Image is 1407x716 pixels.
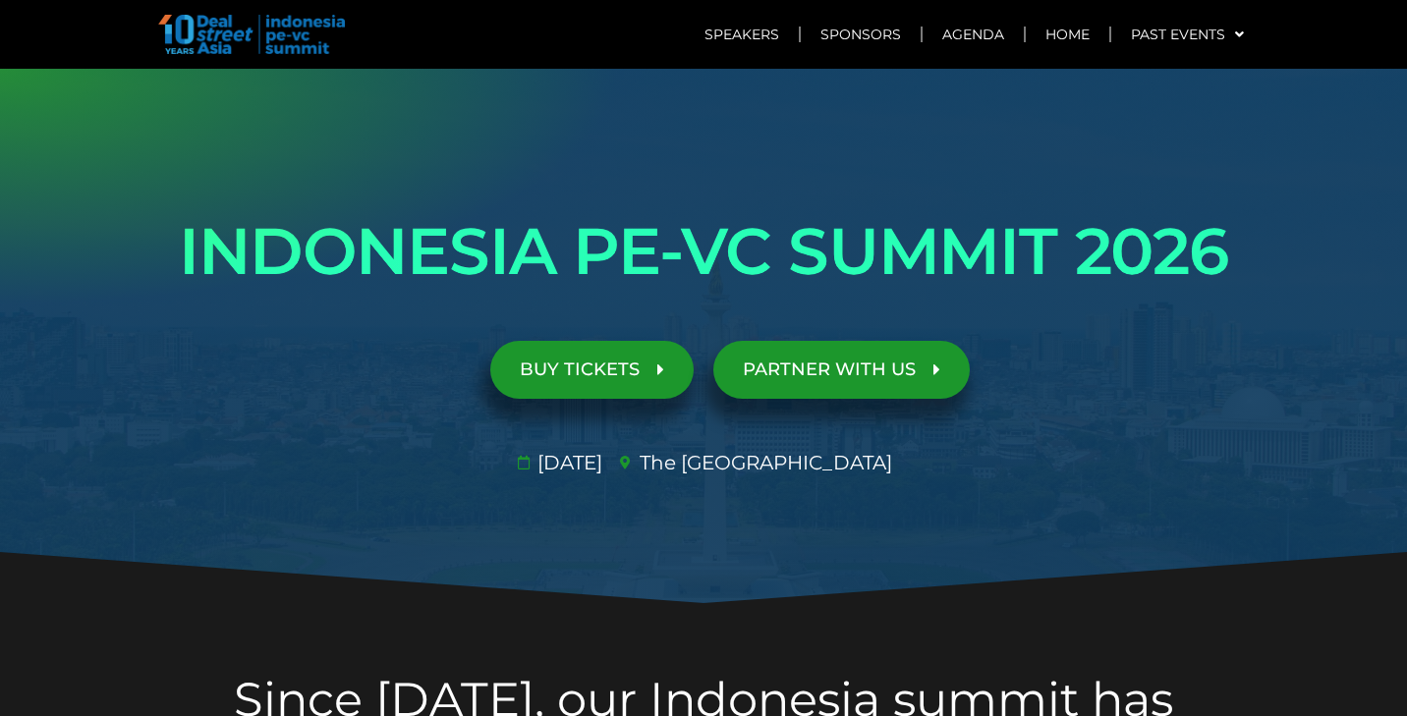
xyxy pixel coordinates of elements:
[1026,12,1109,57] a: Home
[801,12,921,57] a: Sponsors
[713,341,970,399] a: PARTNER WITH US
[685,12,799,57] a: Speakers
[533,448,602,477] span: [DATE]​
[1111,12,1264,57] a: Past Events
[743,360,916,379] span: PARTNER WITH US
[153,196,1254,306] h1: INDONESIA PE-VC SUMMIT 2026
[490,341,694,399] a: BUY TICKETS
[635,448,892,477] span: The [GEOGRAPHIC_DATA]​
[520,360,640,379] span: BUY TICKETS
[923,12,1024,57] a: Agenda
